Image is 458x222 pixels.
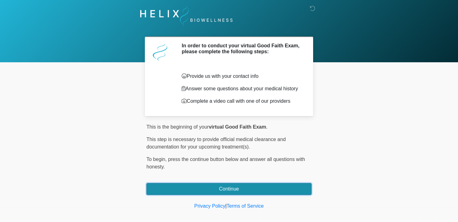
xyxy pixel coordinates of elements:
[266,124,267,130] span: .
[140,5,233,27] img: Helix Biowellness Logo
[225,203,227,209] a: |
[182,85,302,92] p: Answer some questions about your medical history
[227,203,264,209] a: Terms of Service
[146,183,312,195] button: Continue
[146,157,168,162] span: To begin,
[194,203,226,209] a: Privacy Policy
[182,43,302,54] h2: In order to conduct your virtual Good Faith Exam, please complete the following steps:
[146,157,305,169] span: press the continue button below and answer all questions with honesty.
[146,137,286,149] span: This step is necessary to provide official medical clearance and documentation for your upcoming ...
[182,97,302,105] p: Complete a video call with one of our providers
[182,73,302,80] p: Provide us with your contact info
[146,124,209,130] span: This is the beginning of your
[151,43,170,61] img: Agent Avatar
[209,124,266,130] strong: virtual Good Faith Exam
